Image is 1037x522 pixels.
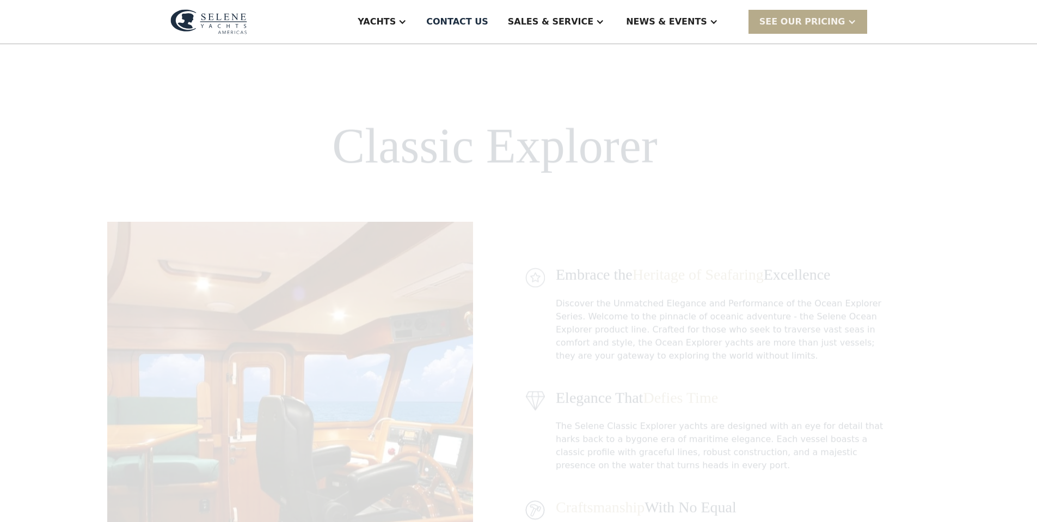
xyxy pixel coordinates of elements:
[556,389,891,407] div: Elegance That
[748,10,867,33] div: SEE Our Pricing
[556,498,891,517] div: With No Equal
[556,499,645,515] span: Craftsmanship
[632,266,763,283] span: Heritage of Seafaring
[759,15,845,28] div: SEE Our Pricing
[626,15,707,28] div: News & EVENTS
[358,15,396,28] div: Yachts
[170,9,247,34] img: logo
[556,265,891,284] div: Embrace the Excellence
[525,391,545,410] img: icon
[643,389,718,406] span: Defies Time
[332,119,657,173] h1: Classic Explorer
[426,15,488,28] div: Contact US
[525,268,545,287] img: icon
[556,297,891,362] div: Discover the Unmatched Elegance and Performance of the Ocean Explorer Series. Welcome to the pinn...
[508,15,593,28] div: Sales & Service
[556,420,891,472] div: The Selene Classic Explorer yachts are designed with an eye for detail that harks back to a bygon...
